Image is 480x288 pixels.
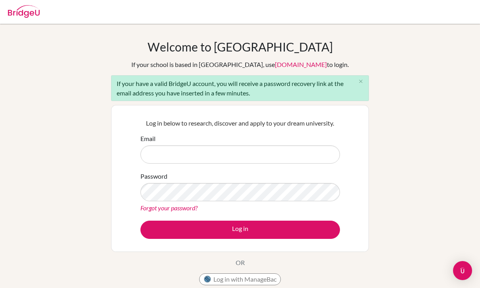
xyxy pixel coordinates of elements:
h1: Welcome to [GEOGRAPHIC_DATA] [148,40,333,54]
a: Forgot your password? [140,204,198,212]
p: Log in below to research, discover and apply to your dream university. [140,118,340,128]
div: If your have a valid BridgeU account, you will receive a password recovery link at the email addr... [111,75,369,101]
label: Email [140,134,156,143]
i: close [358,78,364,84]
button: Close [353,76,369,88]
div: If your school is based in [GEOGRAPHIC_DATA], use to login. [131,60,349,69]
a: [DOMAIN_NAME] [275,61,327,68]
p: OR [236,258,245,267]
div: Open Intercom Messenger [453,261,472,280]
img: Bridge-U [8,5,40,18]
button: Log in with ManageBac [199,273,281,285]
button: Log in [140,221,340,239]
label: Password [140,172,167,181]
